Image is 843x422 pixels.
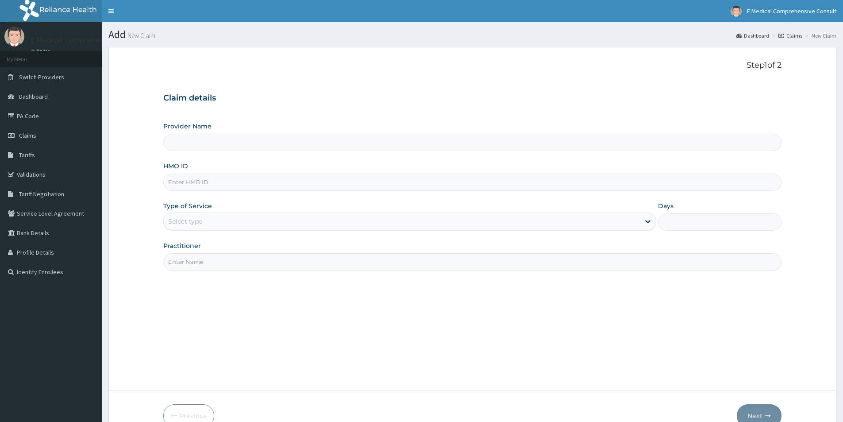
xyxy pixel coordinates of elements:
img: User Image [4,27,24,46]
span: Dashboard [19,93,48,101]
input: Enter Name [163,253,781,271]
small: New Claim [126,32,155,39]
label: Provider Name [163,122,212,131]
span: Tariff Negotiation [19,190,64,198]
a: Online [31,48,52,54]
label: Type of Service [163,201,212,210]
label: HMO ID [163,162,188,170]
label: Practitioner [163,241,201,250]
span: Tariffs [19,151,35,159]
label: Days [658,201,674,210]
input: Enter HMO ID [163,174,781,191]
span: Claims [19,132,36,139]
p: E Medical Comprehensive Consult [31,36,146,44]
p: Step 1 of 2 [163,61,781,70]
span: Switch Providers [19,73,64,81]
div: Select type [168,217,202,226]
h1: Add [108,29,836,40]
img: User Image [731,6,742,17]
h3: Claim details [163,93,781,103]
a: Dashboard [736,32,769,39]
a: Claims [778,32,802,39]
li: New Claim [803,32,836,39]
span: E Medical Comprehensive Consult [747,7,836,15]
